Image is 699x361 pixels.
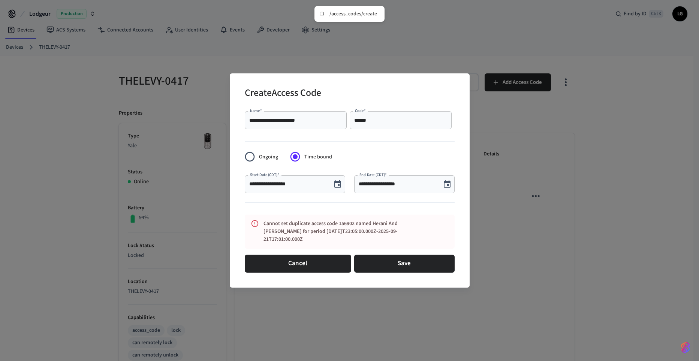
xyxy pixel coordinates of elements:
[250,172,279,178] label: Start Date (CDT)
[440,177,455,192] button: Choose date, selected date is Sep 21, 2025
[250,108,262,113] label: Name
[245,255,351,273] button: Cancel
[330,177,345,192] button: Choose date, selected date is Sep 18, 2025
[304,153,332,161] span: Time bound
[359,172,387,178] label: End Date (CDT)
[681,342,690,354] img: SeamLogoGradient.69752ec5.svg
[329,10,377,17] div: /access_codes/create
[245,82,321,105] h2: Create Access Code
[263,217,422,246] div: Cannot set duplicate access code 156902 named Herani And [PERSON_NAME] for period [DATE]T23:05:00...
[259,153,278,161] span: Ongoing
[355,108,366,113] label: Code
[354,255,455,273] button: Save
